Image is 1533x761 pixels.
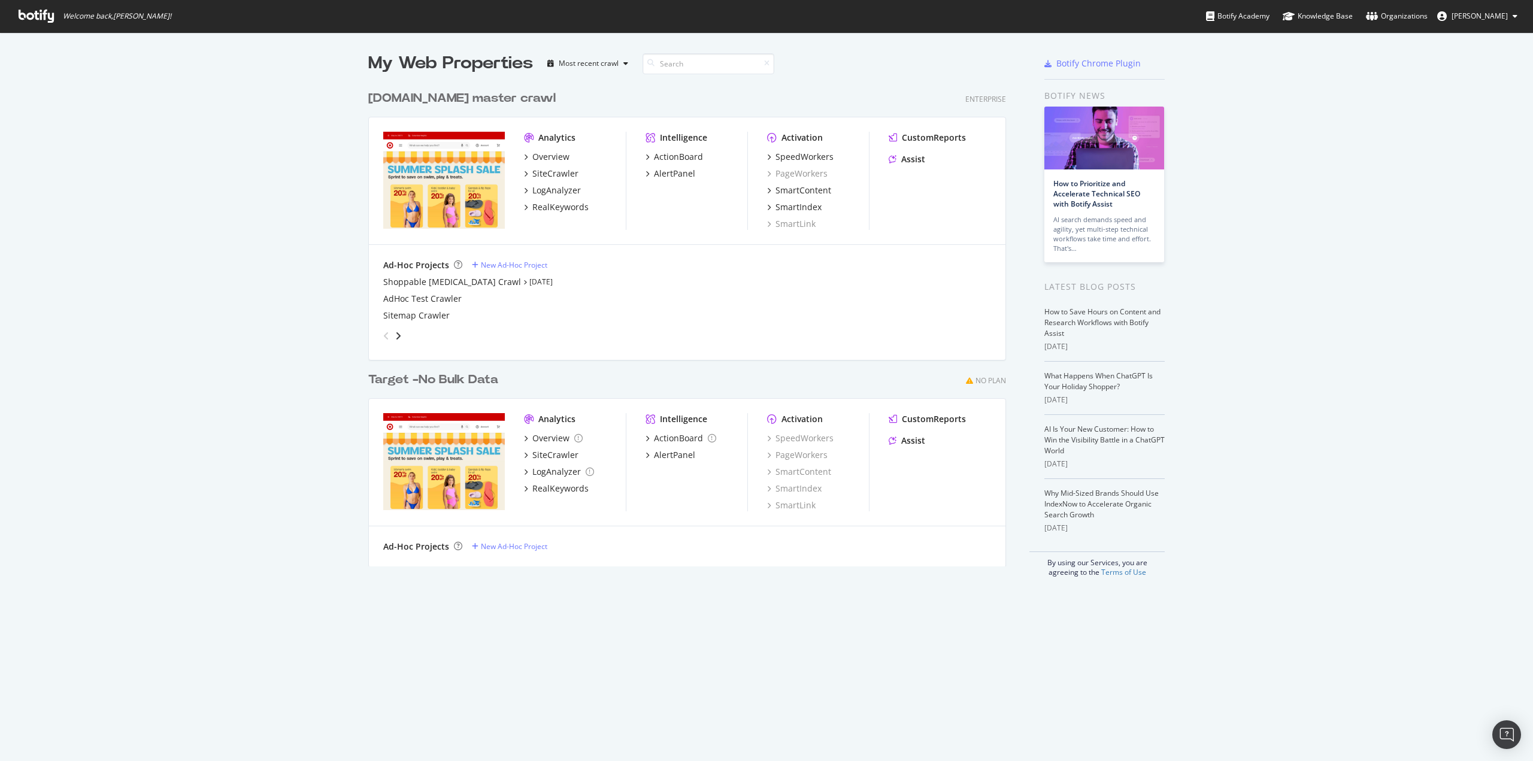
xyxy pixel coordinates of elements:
button: Most recent crawl [543,54,633,73]
a: LogAnalyzer [524,184,581,196]
a: Assist [889,435,925,447]
a: How to Prioritize and Accelerate Technical SEO with Botify Assist [1053,178,1140,209]
div: Ad-Hoc Projects [383,259,449,271]
div: Knowledge Base [1283,10,1353,22]
div: RealKeywords [532,483,589,495]
a: RealKeywords [524,201,589,213]
input: Search [643,53,774,74]
a: What Happens When ChatGPT Is Your Holiday Shopper? [1044,371,1153,392]
div: New Ad-Hoc Project [481,260,547,270]
a: AdHoc Test Crawler [383,293,462,305]
a: PageWorkers [767,449,828,461]
a: SiteCrawler [524,449,578,461]
a: SmartContent [767,466,831,478]
a: CustomReports [889,132,966,144]
a: Shoppable [MEDICAL_DATA] Crawl [383,276,521,288]
a: Overview [524,151,569,163]
div: Overview [532,432,569,444]
a: CustomReports [889,413,966,425]
a: Overview [524,432,583,444]
div: CustomReports [902,132,966,144]
div: SpeedWorkers [775,151,834,163]
div: Analytics [538,413,575,425]
a: Sitemap Crawler [383,310,450,322]
div: AlertPanel [654,449,695,461]
div: Target -No Bulk Data [368,371,498,389]
span: Eric Cason [1452,11,1508,21]
div: RealKeywords [532,201,589,213]
a: AlertPanel [646,449,695,461]
div: By using our Services, you are agreeing to the [1029,551,1165,577]
a: LogAnalyzer [524,466,594,478]
div: Intelligence [660,413,707,425]
a: Assist [889,153,925,165]
div: Activation [781,413,823,425]
a: SmartIndex [767,201,822,213]
a: Target -No Bulk Data [368,371,503,389]
div: Botify Chrome Plugin [1056,57,1141,69]
div: Overview [532,151,569,163]
span: Welcome back, [PERSON_NAME] ! [63,11,171,21]
div: SiteCrawler [532,449,578,461]
div: ActionBoard [654,151,703,163]
div: AI search demands speed and agility, yet multi-step technical workflows take time and effort. Tha... [1053,215,1155,253]
div: SmartContent [775,184,831,196]
div: Botify news [1044,89,1165,102]
div: Intelligence [660,132,707,144]
a: PageWorkers [767,168,828,180]
a: SmartContent [767,184,831,196]
div: Assist [901,153,925,165]
div: Latest Blog Posts [1044,280,1165,293]
div: Open Intercom Messenger [1492,720,1521,749]
div: AlertPanel [654,168,695,180]
div: grid [368,75,1016,566]
div: Assist [901,435,925,447]
button: [PERSON_NAME] [1428,7,1527,26]
div: [DATE] [1044,459,1165,469]
div: ActionBoard [654,432,703,444]
div: My Web Properties [368,51,533,75]
div: angle-left [378,326,394,345]
div: SiteCrawler [532,168,578,180]
div: LogAnalyzer [532,184,581,196]
div: Botify Academy [1206,10,1270,22]
a: SmartLink [767,218,816,230]
div: LogAnalyzer [532,466,581,478]
img: www.target.com [383,132,505,229]
div: Enterprise [965,94,1006,104]
a: AI Is Your New Customer: How to Win the Visibility Battle in a ChatGPT World [1044,424,1165,456]
div: Ad-Hoc Projects [383,541,449,553]
div: New Ad-Hoc Project [481,541,547,551]
img: How to Prioritize and Accelerate Technical SEO with Botify Assist [1044,107,1164,169]
div: CustomReports [902,413,966,425]
div: SmartIndex [767,483,822,495]
div: [DATE] [1044,395,1165,405]
a: Terms of Use [1101,567,1146,577]
a: Why Mid-Sized Brands Should Use IndexNow to Accelerate Organic Search Growth [1044,488,1159,520]
div: [DOMAIN_NAME] master crawl [368,90,556,107]
a: [DATE] [529,277,553,287]
a: [DOMAIN_NAME] master crawl [368,90,561,107]
div: [DATE] [1044,523,1165,533]
a: New Ad-Hoc Project [472,541,547,551]
a: ActionBoard [646,432,716,444]
a: AlertPanel [646,168,695,180]
a: New Ad-Hoc Project [472,260,547,270]
a: SiteCrawler [524,168,578,180]
a: RealKeywords [524,483,589,495]
a: SpeedWorkers [767,151,834,163]
div: Analytics [538,132,575,144]
a: SpeedWorkers [767,432,834,444]
div: Most recent crawl [559,60,619,67]
div: angle-right [394,330,402,342]
a: SmartLink [767,499,816,511]
div: Activation [781,132,823,144]
a: ActionBoard [646,151,703,163]
div: No Plan [975,375,1006,386]
img: targetsecondary.com [383,413,505,510]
